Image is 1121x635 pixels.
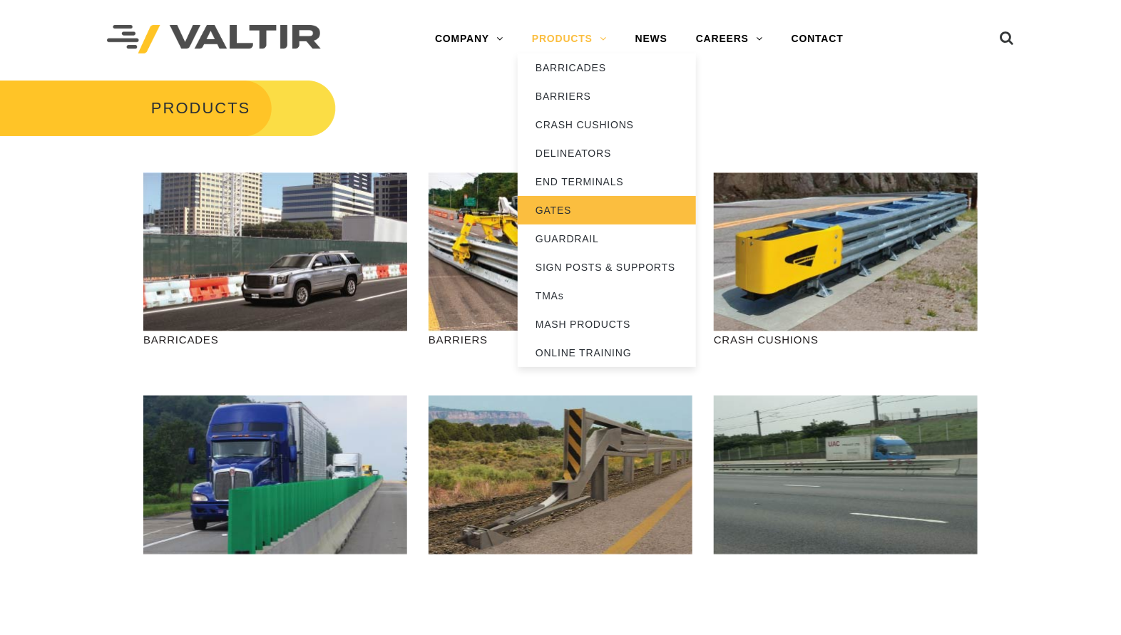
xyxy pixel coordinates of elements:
[429,331,692,348] p: BARRIERS
[421,25,518,53] a: COMPANY
[518,339,696,367] a: ONLINE TRAINING
[143,331,407,348] p: BARRICADES
[518,82,696,110] a: BARRIERS
[518,196,696,224] a: GATES
[714,331,978,348] p: CRASH CUSHIONS
[518,110,696,139] a: CRASH CUSHIONS
[518,167,696,196] a: END TERMINALS
[518,253,696,282] a: SIGN POSTS & SUPPORTS
[107,25,321,54] img: Valtir
[682,25,777,53] a: CAREERS
[518,224,696,253] a: GUARDRAIL
[518,282,696,310] a: TMAs
[777,25,858,53] a: CONTACT
[518,139,696,167] a: DELINEATORS
[518,310,696,339] a: MASH PRODUCTS
[518,53,696,82] a: BARRICADES
[621,25,682,53] a: NEWS
[518,25,621,53] a: PRODUCTS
